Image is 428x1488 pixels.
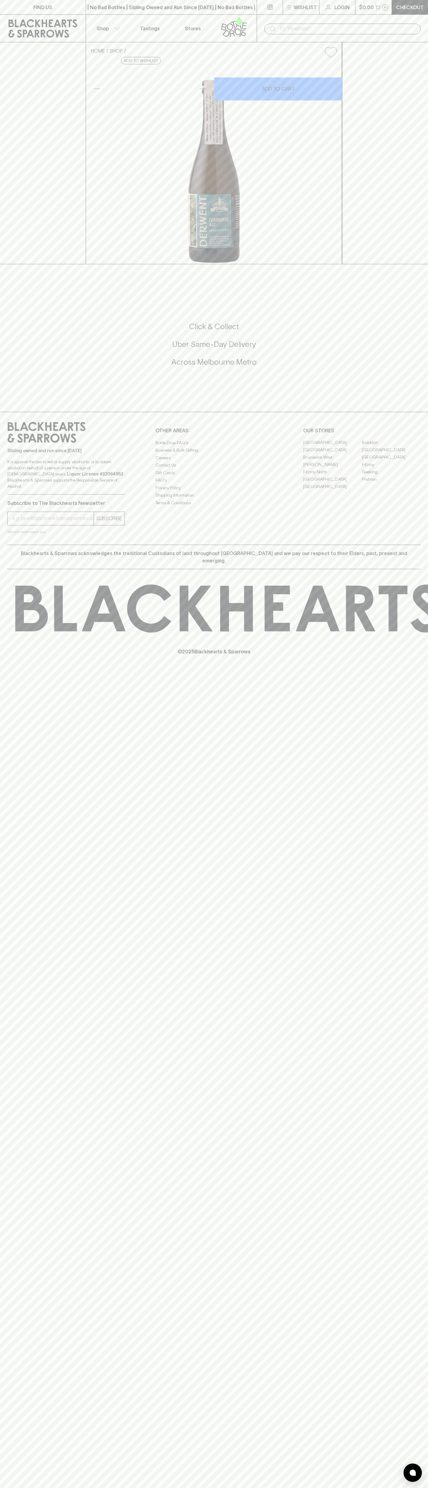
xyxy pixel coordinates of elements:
[110,48,123,54] a: SHOP
[362,439,421,446] a: Braddon
[121,57,161,64] button: Add to wishlist
[7,339,421,349] h5: Uber Same-Day Delivery
[303,468,362,476] a: Fitzroy North
[94,512,125,525] button: SUBSCRIBE
[155,484,273,491] a: Privacy Policy
[171,15,214,42] a: Stores
[303,461,362,468] a: [PERSON_NAME]
[7,448,125,454] p: Sibling owned and run since [DATE]
[155,454,273,461] a: Careers
[155,462,273,469] a: Contact Us
[33,4,52,11] p: FIND US
[7,321,421,332] h5: Click & Collect
[362,468,421,476] a: Geelong
[7,459,125,489] p: It is against the law to sell or supply alcohol to, or to obtain alcohol on behalf of a person un...
[214,77,342,100] button: ADD TO CART
[67,472,123,476] strong: Liquor License #32064953
[12,550,416,564] p: Blackhearts & Sparrows acknowledges the traditional Custodians of land throughout [GEOGRAPHIC_DAT...
[396,4,424,11] p: Checkout
[294,4,317,11] p: Wishlist
[7,529,125,535] p: We will never spam you
[362,461,421,468] a: Fitzroy
[262,85,295,92] p: ADD TO CART
[12,513,94,523] input: e.g. jane@blackheartsandsparrows.com.au
[303,446,362,454] a: [GEOGRAPHIC_DATA]
[322,45,339,60] button: Add to wishlist
[155,427,273,434] p: OTHER AREAS
[279,24,416,34] input: Try "Pinot noir"
[334,4,350,11] p: Login
[155,469,273,476] a: Gift Cards
[384,6,386,9] p: 0
[303,439,362,446] a: [GEOGRAPHIC_DATA]
[303,483,362,490] a: [GEOGRAPHIC_DATA]
[155,499,273,506] a: Terms & Conditions
[359,4,374,11] p: $0.00
[86,15,129,42] button: Shop
[7,499,125,507] p: Subscribe to The Blackhearts Newsletter
[155,492,273,499] a: Shipping Information
[303,454,362,461] a: Brunswick West
[155,477,273,484] a: FAQ's
[96,515,122,522] p: SUBSCRIBE
[303,427,421,434] p: OUR STORES
[303,476,362,483] a: [GEOGRAPHIC_DATA]
[362,454,421,461] a: [GEOGRAPHIC_DATA]
[410,1470,416,1476] img: bubble-icon
[155,439,273,446] a: Bottle Drop FAQ's
[128,15,171,42] a: Tastings
[140,25,160,32] p: Tastings
[7,357,421,367] h5: Across Melbourne Metro
[91,48,105,54] a: HOME
[86,63,342,264] img: 51311.png
[155,447,273,454] a: Business & Bulk Gifting
[362,476,421,483] a: Prahran
[7,297,421,400] div: Call to action block
[97,25,109,32] p: Shop
[362,446,421,454] a: [GEOGRAPHIC_DATA]
[185,25,201,32] p: Stores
